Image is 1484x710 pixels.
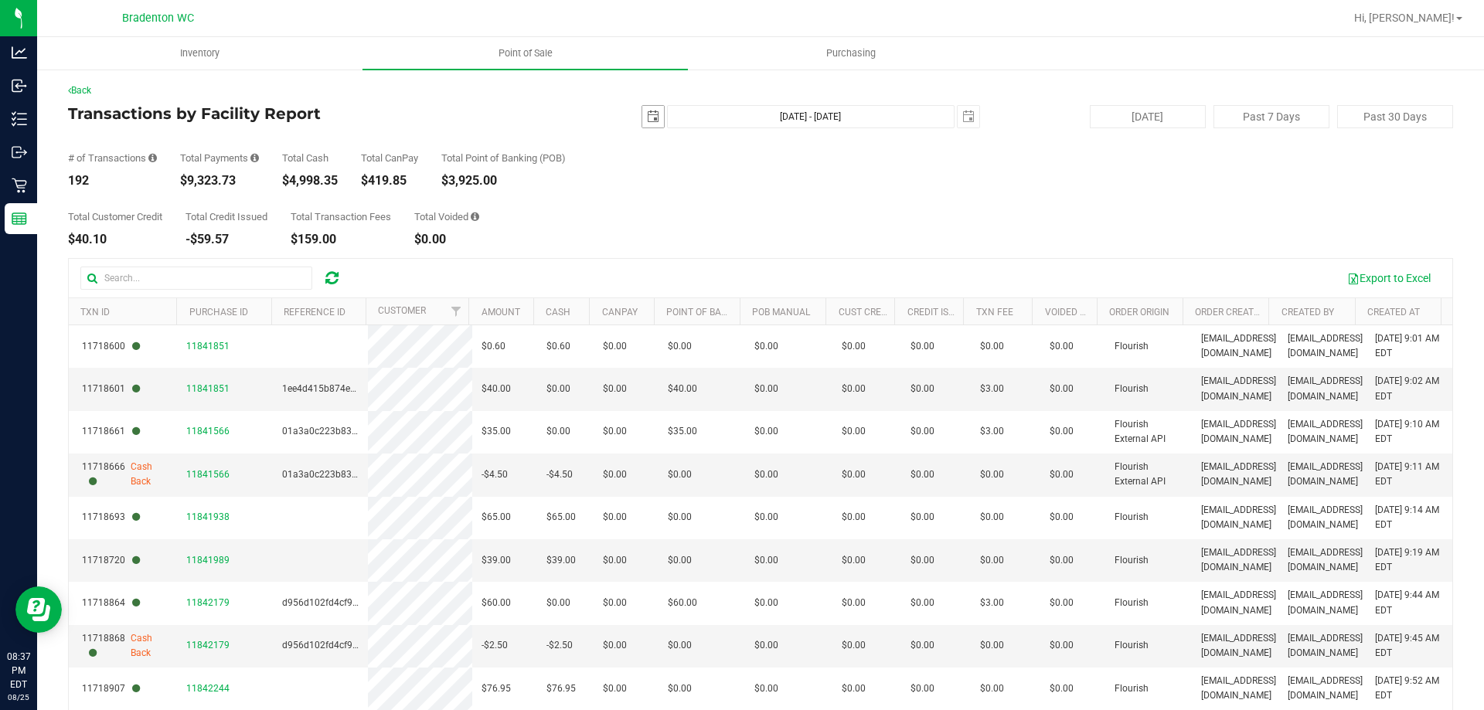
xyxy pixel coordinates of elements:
i: Sum of all voided payment transaction amounts, excluding tips and transaction fees. [471,212,479,222]
span: [DATE] 9:45 AM EDT [1375,631,1443,661]
div: $3,925.00 [441,175,566,187]
span: 11841851 [186,341,230,352]
span: Bradenton WC [122,12,194,25]
span: $0.00 [668,553,692,568]
span: [EMAIL_ADDRESS][DOMAIN_NAME] [1201,503,1276,532]
p: 08:37 PM EDT [7,650,30,691]
a: Reference ID [284,307,345,318]
i: Sum of all successful, non-voided payment transaction amounts, excluding tips and transaction fees. [250,153,259,163]
span: $0.00 [668,510,692,525]
span: $0.00 [603,467,627,482]
a: Customer [378,305,426,316]
button: Export to Excel [1337,265,1441,291]
span: $0.00 [910,596,934,610]
span: $0.00 [603,596,627,610]
span: $0.00 [910,553,934,568]
inline-svg: Inventory [12,111,27,127]
a: Purchase ID [189,307,248,318]
span: Flourish External API [1115,460,1183,489]
span: select [958,106,979,127]
span: 11841989 [186,555,230,566]
span: Hi, [PERSON_NAME]! [1354,12,1455,24]
span: [EMAIL_ADDRESS][DOMAIN_NAME] [1288,331,1363,361]
iframe: Resource center [15,586,62,633]
span: 11718600 [82,339,140,354]
span: 01a3a0c223b8388062c691114e85e6da [282,426,452,437]
span: Point of Sale [478,46,574,60]
span: [EMAIL_ADDRESS][DOMAIN_NAME] [1201,460,1276,489]
div: 192 [68,175,157,187]
div: Total Transaction Fees [291,212,391,222]
span: $0.00 [603,553,627,568]
span: [EMAIL_ADDRESS][DOMAIN_NAME] [1201,588,1276,617]
span: $0.00 [754,638,778,653]
span: [DATE] 9:52 AM EDT [1375,674,1443,703]
div: Total Point of Banking (POB) [441,153,566,163]
span: Flourish [1115,339,1149,354]
span: $0.00 [1050,553,1074,568]
a: Cust Credit [839,307,895,318]
a: Order Origin [1109,307,1169,318]
span: [EMAIL_ADDRESS][DOMAIN_NAME] [1288,588,1363,617]
span: $40.00 [668,382,697,396]
span: $0.00 [910,510,934,525]
span: $0.00 [668,467,692,482]
a: Order Created By [1195,307,1278,318]
span: $0.00 [1050,510,1074,525]
span: [DATE] 9:11 AM EDT [1375,460,1443,489]
span: $0.00 [842,339,866,354]
span: $0.00 [842,681,866,696]
div: Total Payments [180,153,259,163]
span: $0.00 [980,553,1004,568]
span: $0.00 [603,339,627,354]
span: $0.00 [980,681,1004,696]
div: Total Customer Credit [68,212,162,222]
span: $0.00 [603,424,627,439]
a: Back [68,85,91,96]
span: $0.00 [842,424,866,439]
span: 11718666 [82,460,131,489]
span: [EMAIL_ADDRESS][DOMAIN_NAME] [1288,674,1363,703]
a: Point of Banking (POB) [666,307,776,318]
a: Credit Issued [907,307,972,318]
span: 11718864 [82,596,140,610]
span: $65.00 [546,510,576,525]
span: $3.00 [980,424,1004,439]
span: $0.00 [754,467,778,482]
div: $4,998.35 [282,175,338,187]
span: $0.00 [910,467,934,482]
span: [DATE] 9:10 AM EDT [1375,417,1443,447]
span: [EMAIL_ADDRESS][DOMAIN_NAME] [1288,460,1363,489]
p: 08/25 [7,691,30,703]
span: [EMAIL_ADDRESS][DOMAIN_NAME] [1201,631,1276,661]
span: Flourish [1115,382,1149,396]
span: 11841938 [186,511,230,522]
span: $0.00 [603,681,627,696]
span: $0.00 [668,638,692,653]
span: $0.00 [754,681,778,696]
span: -$4.50 [546,467,573,482]
span: [DATE] 9:01 AM EDT [1375,331,1443,361]
span: [EMAIL_ADDRESS][DOMAIN_NAME] [1201,417,1276,447]
span: $0.00 [754,596,778,610]
a: TXN ID [80,307,110,318]
span: Cash Back [131,460,168,489]
inline-svg: Inbound [12,78,27,93]
span: $0.00 [754,553,778,568]
a: Point of Sale [362,37,688,70]
span: -$4.50 [482,467,508,482]
a: Filter [443,298,468,324]
span: $0.00 [1050,339,1074,354]
span: $60.00 [668,596,697,610]
span: [EMAIL_ADDRESS][DOMAIN_NAME] [1201,545,1276,575]
span: 11718601 [82,382,140,396]
span: $39.00 [546,553,576,568]
span: Cash Back [131,631,168,661]
span: [EMAIL_ADDRESS][DOMAIN_NAME] [1288,374,1363,403]
span: $3.00 [980,596,1004,610]
div: $9,323.73 [180,175,259,187]
span: [EMAIL_ADDRESS][DOMAIN_NAME] [1288,545,1363,575]
span: $40.00 [482,382,511,396]
div: $419.85 [361,175,418,187]
span: $0.00 [1050,467,1074,482]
